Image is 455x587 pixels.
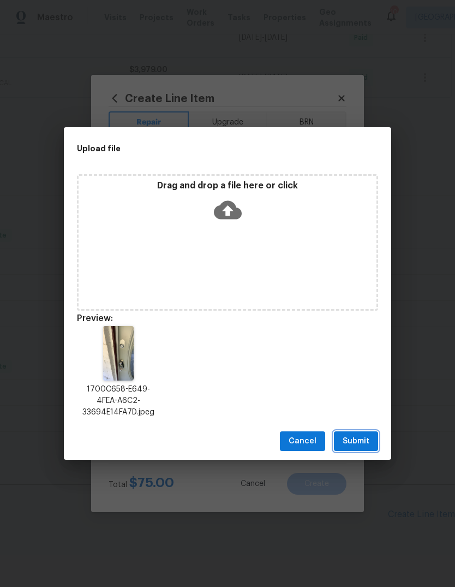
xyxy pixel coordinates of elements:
[334,431,378,452] button: Submit
[77,384,160,418] p: 1700C658-E649-4FEA-A6C2-33694E14FA7D.jpeg
[79,180,376,192] p: Drag and drop a file here or click
[77,143,329,155] h2: Upload file
[289,435,316,448] span: Cancel
[280,431,325,452] button: Cancel
[103,326,134,381] img: 9k=
[343,435,369,448] span: Submit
